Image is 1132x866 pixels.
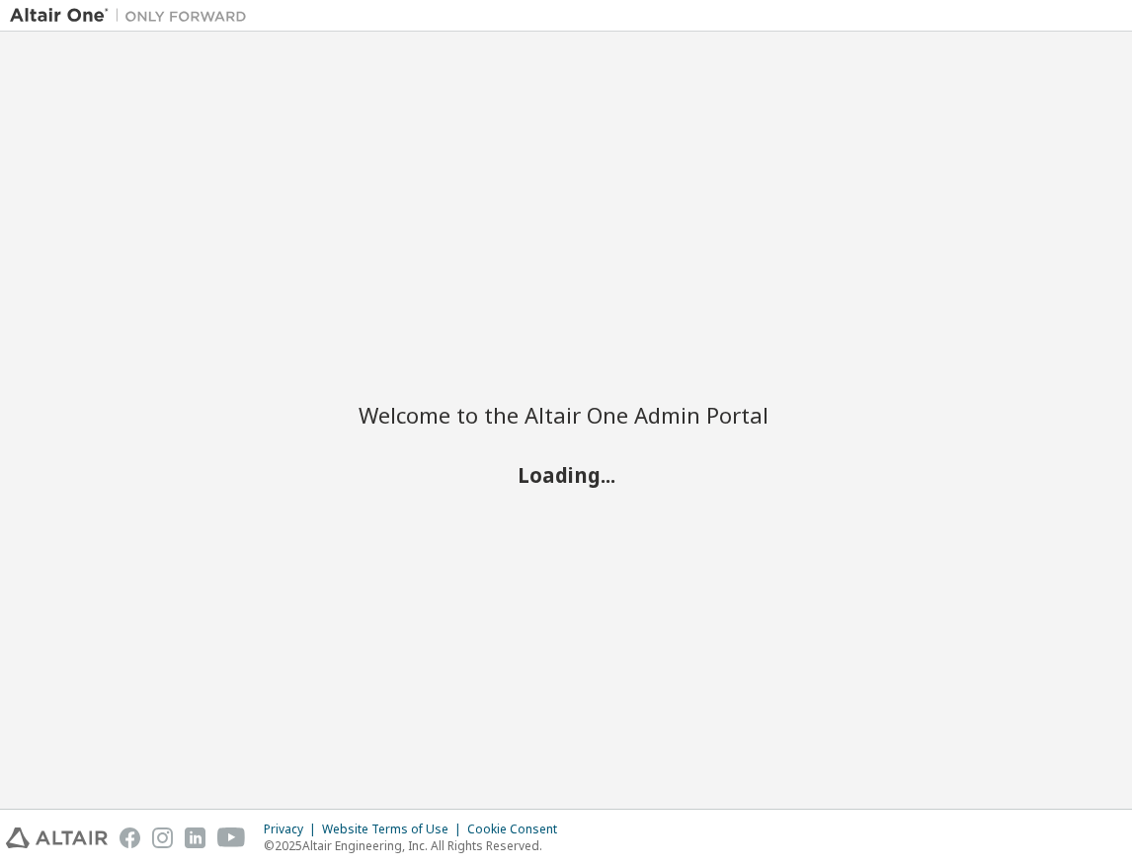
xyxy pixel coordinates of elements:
div: Cookie Consent [467,822,569,837]
img: facebook.svg [120,827,140,848]
img: Altair One [10,6,257,26]
img: altair_logo.svg [6,827,108,848]
img: instagram.svg [152,827,173,848]
div: Privacy [264,822,322,837]
div: Website Terms of Use [322,822,467,837]
img: linkedin.svg [185,827,205,848]
p: © 2025 Altair Engineering, Inc. All Rights Reserved. [264,837,569,854]
h2: Welcome to the Altair One Admin Portal [359,401,773,429]
h2: Loading... [359,461,773,487]
img: youtube.svg [217,827,246,848]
